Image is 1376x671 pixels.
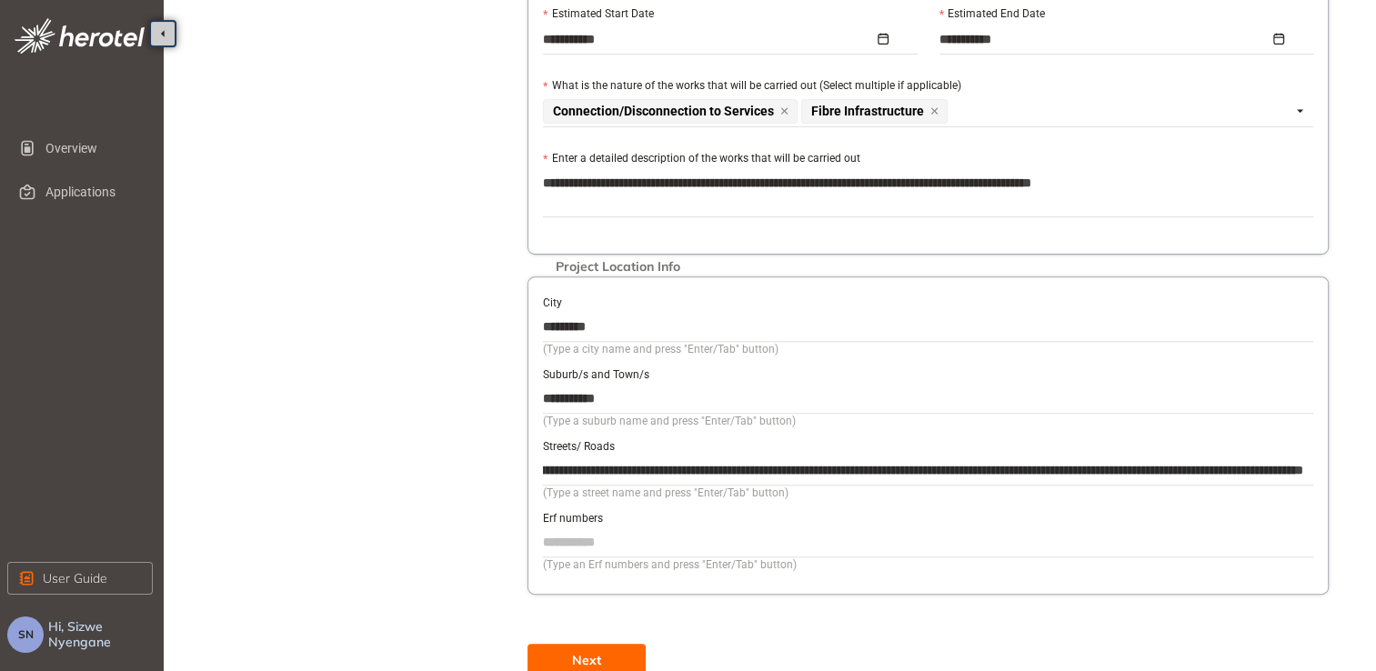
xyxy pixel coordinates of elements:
button: User Guide [7,562,153,595]
span: Next [572,650,601,670]
span: Connection/Disconnection to Services [553,105,774,118]
div: (Type a street name and press "Enter/Tab" button) [543,485,1313,502]
img: logo [15,18,145,54]
span: Applications [45,174,138,210]
label: Enter a detailed description of the works that will be carried out [543,150,859,167]
label: Suburb/s and Town/s [543,366,649,384]
span: User Guide [43,568,107,588]
div: (Type a suburb name and press "Enter/Tab" button) [543,413,1313,430]
label: City [543,295,562,312]
span: SN [18,628,34,641]
span: Overview [45,130,138,166]
input: Streets/ Roads [543,456,1313,484]
div: (Type a city name and press "Enter/Tab" button) [543,341,1313,358]
textarea: Enter a detailed description of the works that will be carried out [543,169,1313,216]
label: Estimated End Date [939,5,1045,23]
button: SN [7,616,44,653]
span: Fibre Infrastructure [811,105,924,118]
label: What is the nature of the works that will be carried out (Select multiple if applicable) [543,77,960,95]
span: Connection/Disconnection to Services [543,99,798,124]
span: Hi, Sizwe Nyengane [48,619,156,650]
input: Erf numbers [543,528,1313,556]
span: Fibre Infrastructure [801,99,948,124]
div: (Type an Erf numbers and press "Enter/Tab" button) [543,556,1313,574]
input: Suburb/s and Town/s [543,385,1313,412]
input: Estimated End Date [939,29,1271,49]
label: Erf numbers [543,510,603,527]
input: Estimated Start Date [543,29,874,49]
input: City [543,313,1313,340]
span: Project Location Info [547,259,689,275]
label: Streets/ Roads [543,438,615,456]
label: Estimated Start Date [543,5,653,23]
